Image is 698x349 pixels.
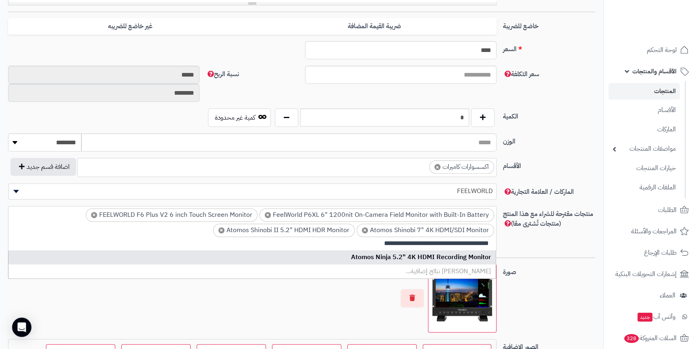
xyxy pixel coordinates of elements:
span: × [362,227,368,233]
li: FEELWORLD F6 Plus V2 6 inch Touch Screen Monitor [86,208,258,222]
a: خيارات المنتجات [609,160,680,177]
img: logo-2.png [643,23,690,39]
span: 328 [624,334,639,343]
a: طلبات الإرجاع [609,243,693,262]
label: الوزن [500,133,599,146]
a: الأقسام [609,102,680,119]
span: إشعارات التحويلات البنكية [615,268,677,280]
span: الطلبات [658,204,677,216]
a: المنتجات [609,83,680,100]
span: × [218,227,224,233]
span: العملاء [660,290,675,301]
a: وآتس آبجديد [609,307,693,326]
span: طلبات الإرجاع [644,247,677,258]
label: السعر [500,41,599,54]
span: × [91,212,97,218]
li: Atomos Ninja 5.2" 4K HDMI Recording Monitor [8,250,496,264]
button: اضافة قسم جديد [10,158,76,176]
span: جديد [638,313,652,322]
label: غير خاضع للضريبه [8,18,252,35]
a: العملاء [609,286,693,305]
span: FEELWORLD [8,183,496,199]
label: الكمية [500,108,599,121]
li: Atomos Shinobi II 5.2" HDMI HDR Monitor [213,224,355,237]
span: المراجعات والأسئلة [631,226,677,237]
span: لوحة التحكم [647,44,677,56]
li: اكسسوارات كاميرات [429,160,494,174]
label: خاضع للضريبة [500,18,599,31]
a: لوحة التحكم [609,40,693,60]
a: السلات المتروكة328 [609,328,693,348]
a: إشعارات التحويلات البنكية [609,264,693,284]
div: Open Intercom Messenger [12,318,31,337]
li: Atomos Shinobi 7" 4K HDMI/SDI Monitor [357,224,494,237]
label: صورة [500,264,599,277]
span: الماركات / العلامة التجارية [503,187,574,197]
li: [PERSON_NAME] نتائج إضافية... [8,264,496,278]
label: ضريبة القيمة المضافة [252,18,496,35]
a: الطلبات [609,200,693,220]
span: سعر التكلفة [503,69,539,79]
span: FEELWORLD [9,185,496,197]
span: وآتس آب [637,311,675,322]
span: السلات المتروكة [623,332,677,344]
a: مواصفات المنتجات [609,140,680,158]
span: نسبة الربح [206,69,239,79]
span: × [265,212,271,218]
li: FeelWorld P6XL 6" 1200nit On-Camera Field Monitor with Built-In Battery [260,208,494,222]
a: الملفات الرقمية [609,179,680,196]
label: الأقسام [500,158,599,171]
a: المراجعات والأسئلة [609,222,693,241]
a: الماركات [609,121,680,138]
span: × [434,164,440,170]
span: منتجات مقترحة للشراء مع هذا المنتج (منتجات تُشترى معًا) [503,209,593,229]
span: الأقسام والمنتجات [632,66,677,77]
img: 9k= [432,268,493,329]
